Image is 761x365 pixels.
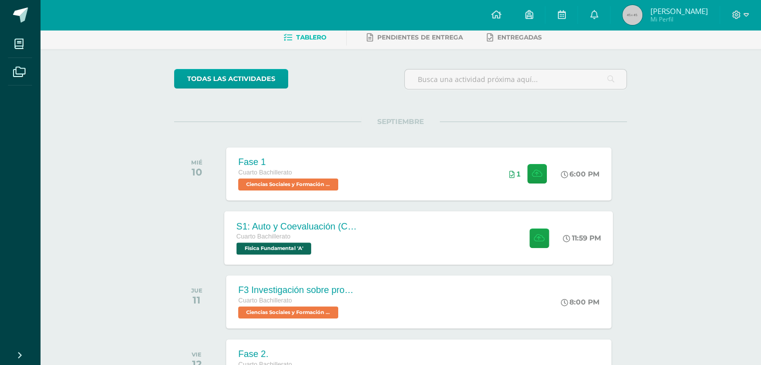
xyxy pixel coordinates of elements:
div: F3 Investigación sobre problemas de salud mental como fenómeno social [238,285,358,295]
div: 11:59 PM [563,233,601,242]
span: Pendientes de entrega [377,33,463,41]
div: VIE [192,351,202,358]
span: [PERSON_NAME] [650,6,707,16]
span: SEPTIEMBRE [361,117,440,126]
div: MIÉ [191,159,203,166]
div: 10 [191,166,203,178]
div: 11 [191,294,203,306]
a: Pendientes de entrega [367,29,463,45]
a: Tablero [284,29,326,45]
div: S1: Auto y Coevaluación (Conceptos básicos) [237,221,358,231]
div: Fase 2. [238,349,292,359]
div: Archivos entregados [509,170,520,178]
div: 8:00 PM [561,297,599,306]
a: todas las Actividades [174,69,288,88]
span: Entregadas [497,33,542,41]
span: Tablero [296,33,326,41]
span: Ciencias Sociales y Formación Ciudadana 'A' [238,306,338,318]
span: Cuarto Bachillerato [238,169,292,176]
span: Mi Perfil [650,15,707,23]
span: 1 [516,170,520,178]
input: Busca una actividad próxima aquí... [405,69,626,89]
span: Cuarto Bachillerato [238,297,292,304]
div: 6:00 PM [561,169,599,178]
span: Cuarto Bachillerato [237,233,291,240]
div: JUE [191,287,203,294]
a: Entregadas [487,29,542,45]
img: 45x45 [622,5,642,25]
span: Física Fundamental 'A' [237,242,311,254]
div: Fase 1 [238,157,341,167]
span: Ciencias Sociales y Formación Ciudadana 'A' [238,178,338,190]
